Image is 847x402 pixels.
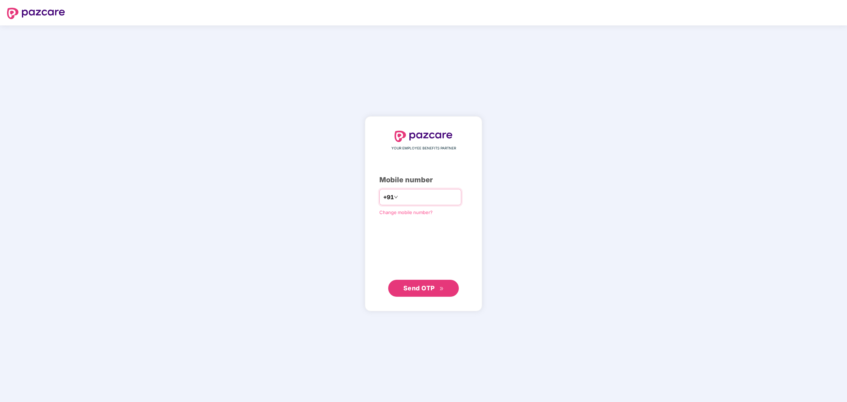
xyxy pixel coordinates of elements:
div: Mobile number [379,175,468,185]
img: logo [395,131,452,142]
button: Send OTPdouble-right [388,280,459,297]
a: Change mobile number? [379,209,433,215]
span: YOUR EMPLOYEE BENEFITS PARTNER [391,146,456,151]
span: +91 [383,193,394,202]
span: double-right [439,286,444,291]
img: logo [7,8,65,19]
span: down [394,195,398,199]
span: Send OTP [403,284,435,292]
